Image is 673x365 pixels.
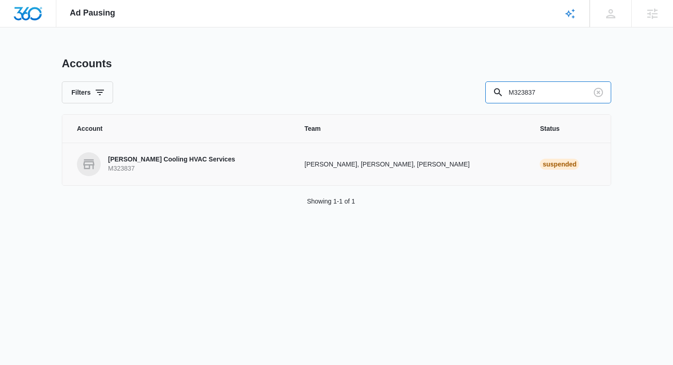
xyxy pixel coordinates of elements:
[62,57,112,70] h1: Accounts
[77,152,282,176] a: [PERSON_NAME] Cooling HVAC ServicesM323837
[591,85,606,100] button: Clear
[485,81,611,103] input: Search By Account Number
[70,8,115,18] span: Ad Pausing
[62,81,113,103] button: Filters
[77,124,282,134] span: Account
[108,155,235,164] p: [PERSON_NAME] Cooling HVAC Services
[540,159,579,170] div: Suspended
[304,124,518,134] span: Team
[307,197,355,206] p: Showing 1-1 of 1
[108,164,235,173] p: M323837
[540,124,596,134] span: Status
[304,160,518,169] p: [PERSON_NAME], [PERSON_NAME], [PERSON_NAME]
